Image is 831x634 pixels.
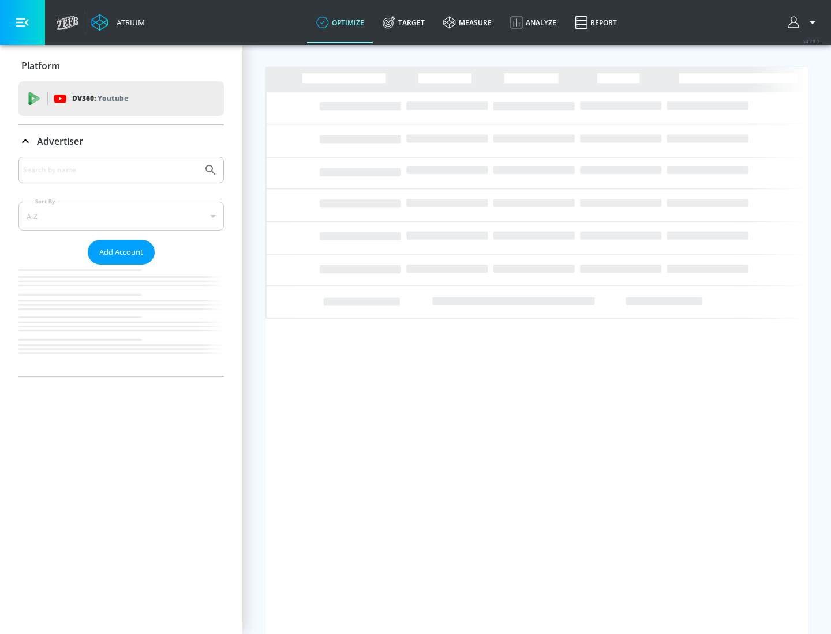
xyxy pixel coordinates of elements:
[72,92,128,105] p: DV360:
[307,2,373,43] a: optimize
[434,2,501,43] a: measure
[501,2,566,43] a: Analyze
[566,2,626,43] a: Report
[18,157,224,376] div: Advertiser
[88,240,155,265] button: Add Account
[112,17,145,28] div: Atrium
[18,50,224,82] div: Platform
[803,38,819,44] span: v 4.28.0
[18,202,224,231] div: A-Z
[18,265,224,376] nav: list of Advertiser
[37,135,83,148] p: Advertiser
[373,2,434,43] a: Target
[91,14,145,31] a: Atrium
[23,163,198,178] input: Search by name
[99,246,143,259] span: Add Account
[33,198,58,205] label: Sort By
[18,125,224,157] div: Advertiser
[21,59,60,72] p: Platform
[18,81,224,116] div: DV360: Youtube
[98,92,128,104] p: Youtube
